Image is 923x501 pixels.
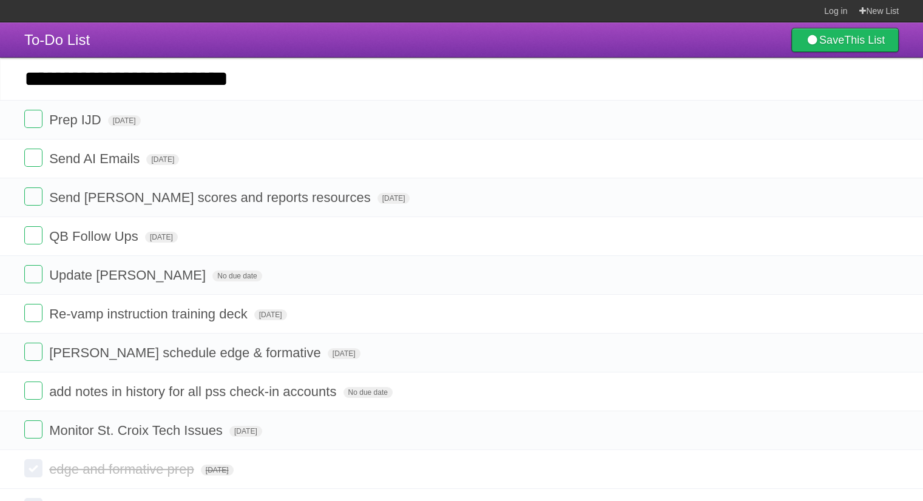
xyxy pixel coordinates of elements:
span: [DATE] [201,465,234,476]
span: [DATE] [254,309,287,320]
span: Monitor St. Croix Tech Issues [49,423,226,438]
span: [DATE] [229,426,262,437]
label: Done [24,265,42,283]
span: QB Follow Ups [49,229,141,244]
span: [DATE] [145,232,178,243]
span: No due date [343,387,393,398]
label: Done [24,187,42,206]
span: Send [PERSON_NAME] scores and reports resources [49,190,373,205]
label: Done [24,343,42,361]
span: Update [PERSON_NAME] [49,267,209,283]
span: Send AI Emails [49,151,143,166]
span: To-Do List [24,32,90,48]
span: Prep IJD [49,112,104,127]
span: [DATE] [377,193,410,204]
span: No due date [212,271,262,281]
label: Done [24,459,42,477]
label: Done [24,304,42,322]
span: [DATE] [146,154,179,165]
label: Done [24,149,42,167]
label: Done [24,382,42,400]
span: [PERSON_NAME] schedule edge & formative [49,345,324,360]
label: Done [24,110,42,128]
label: Done [24,420,42,439]
span: Re-vamp instruction training deck [49,306,250,321]
span: edge and formative prep [49,462,197,477]
span: add notes in history for all pss check-in accounts [49,384,339,399]
a: SaveThis List [791,28,899,52]
label: Done [24,226,42,244]
span: [DATE] [108,115,141,126]
span: [DATE] [328,348,360,359]
b: This List [844,34,885,46]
